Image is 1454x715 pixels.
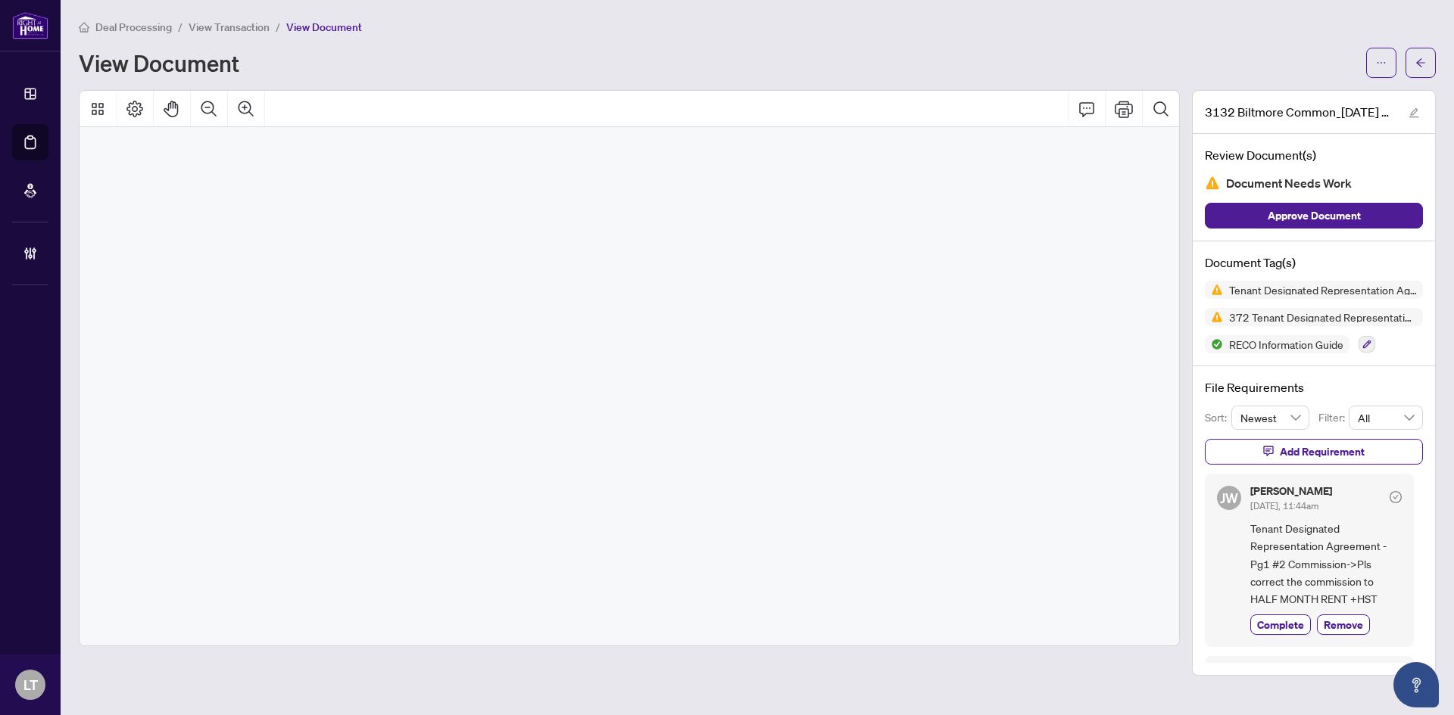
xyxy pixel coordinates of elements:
h4: Document Tag(s) [1205,253,1423,272]
img: Document Status [1205,176,1220,191]
span: home [79,22,89,33]
p: Sort: [1205,409,1231,426]
span: edit [1409,107,1419,118]
span: 372 Tenant Designated Representation Agreement - Authority for Lease or Purchase [1223,312,1423,322]
span: View Document [286,20,362,34]
span: View Transaction [189,20,270,34]
li: / [178,18,183,36]
h1: View Document [79,51,239,75]
span: Tenant Designated Representation Agreement [1223,284,1423,295]
span: LT [23,674,38,695]
h5: [PERSON_NAME] [1250,486,1332,496]
span: Complete [1257,617,1304,633]
span: Approve Document [1268,204,1361,228]
span: ellipsis [1376,58,1387,68]
span: [DATE], 11:44am [1250,500,1318,511]
button: Open asap [1393,662,1439,707]
span: Newest [1240,406,1301,429]
h4: Review Document(s) [1205,146,1423,164]
span: 3132 Biltmore Common_[DATE] 11_53_19.pdf [1205,103,1394,121]
img: Status Icon [1205,335,1223,353]
span: RECO Information Guide [1223,339,1349,350]
img: Status Icon [1205,281,1223,299]
span: Document Needs Work [1226,173,1352,194]
span: arrow-left [1415,58,1426,68]
span: Deal Processing [95,20,172,34]
span: Remove [1324,617,1363,633]
h4: File Requirements [1205,378,1423,396]
span: JW [1220,487,1238,508]
p: Filter: [1318,409,1349,426]
button: Approve Document [1205,203,1423,228]
span: check-circle [1390,491,1402,503]
button: Add Requirement [1205,439,1423,465]
img: logo [12,11,48,39]
span: Tenant Designated Representation Agreement - Pg1 #2 Commission->Pls correct the commission to HAL... [1250,520,1402,608]
li: / [276,18,280,36]
span: Add Requirement [1280,440,1365,464]
button: Remove [1317,614,1370,635]
span: All [1358,406,1414,429]
img: Status Icon [1205,308,1223,326]
button: Complete [1250,614,1311,635]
